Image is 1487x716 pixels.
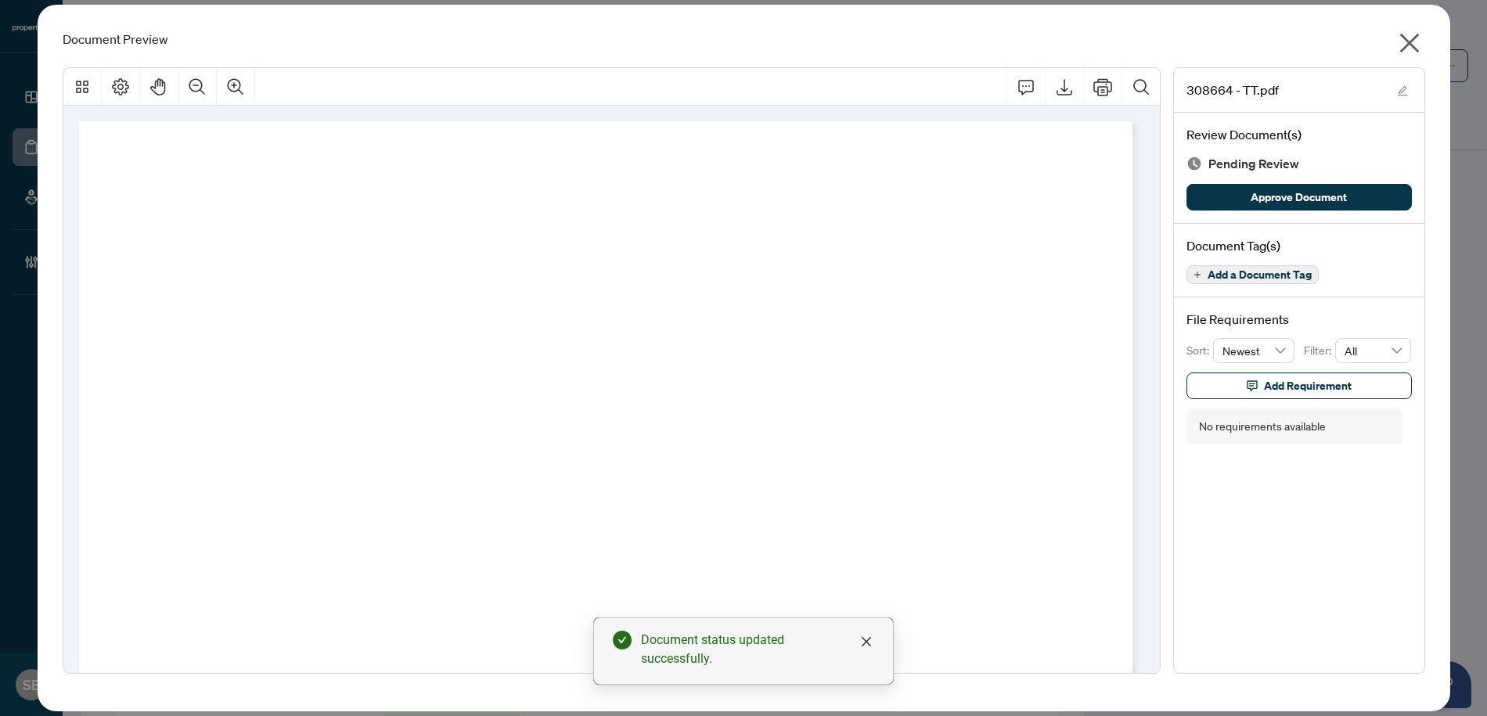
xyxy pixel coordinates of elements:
span: edit [1397,85,1408,96]
span: Add a Document Tag [1208,269,1312,280]
button: Approve Document [1186,184,1412,210]
div: No requirements available [1199,418,1326,435]
span: Add Requirement [1264,373,1352,398]
p: Sort: [1186,342,1214,359]
span: check-circle [613,631,632,649]
button: Add Requirement [1186,372,1412,399]
span: plus [1194,271,1201,279]
h4: Review Document(s) [1186,125,1412,144]
span: Approve Document [1251,185,1347,210]
span: close [1397,31,1422,56]
span: Newest [1222,339,1285,362]
h4: File Requirements [1186,310,1412,329]
button: Add a Document Tag [1186,265,1319,284]
div: Document Preview [63,30,1425,49]
div: Document status updated successfully. [641,631,874,668]
span: Pending Review [1208,153,1299,175]
h4: Document Tag(s) [1186,236,1412,255]
span: 308664 - TT.pdf [1186,81,1279,99]
a: Close [858,633,875,650]
span: All [1345,339,1402,362]
p: Filter: [1304,342,1335,359]
span: close [860,635,873,648]
img: Document Status [1186,156,1202,171]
